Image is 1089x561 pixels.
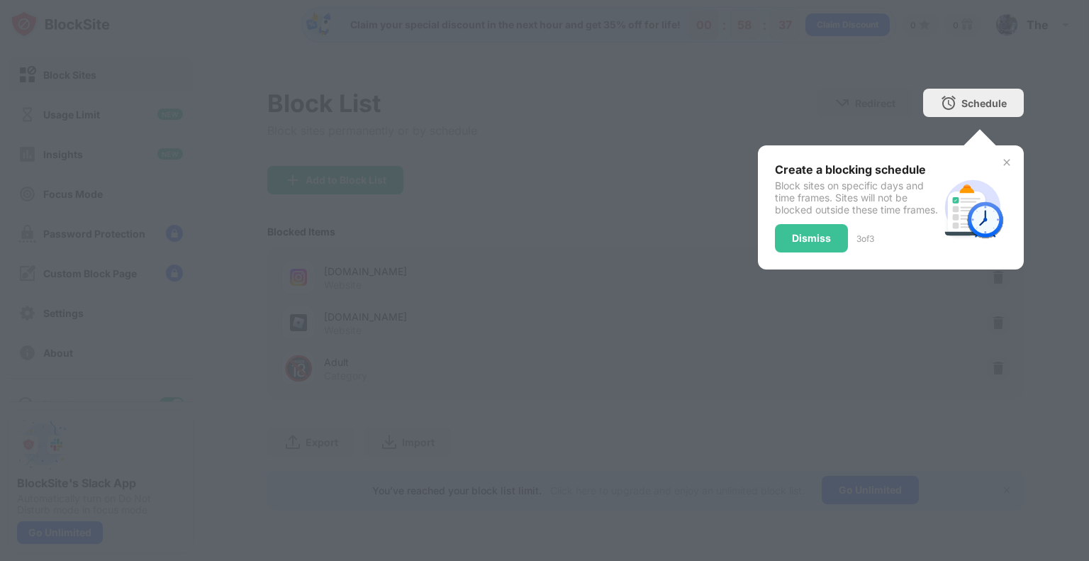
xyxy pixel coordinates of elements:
div: Schedule [961,97,1007,109]
div: 3 of 3 [856,233,874,244]
div: Dismiss [792,233,831,244]
div: Block sites on specific days and time frames. Sites will not be blocked outside these time frames. [775,179,939,216]
img: x-button.svg [1001,157,1012,168]
img: schedule.svg [939,174,1007,242]
div: Create a blocking schedule [775,162,939,177]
